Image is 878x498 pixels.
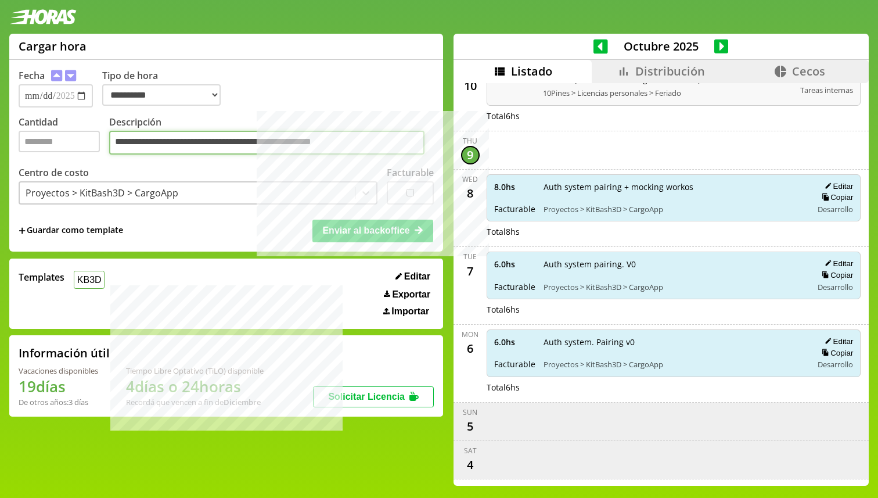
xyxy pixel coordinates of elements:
[494,281,535,292] span: Facturable
[461,261,480,280] div: 7
[544,336,805,347] span: Auth system. Pairing v0
[19,345,110,361] h2: Información útil
[511,63,552,79] span: Listado
[102,69,230,108] label: Tipo de hora
[19,224,123,237] span: +Guardar como template
[224,397,261,407] b: Diciembre
[126,366,264,376] div: Tiempo Libre Optativo (TiLO) disponible
[387,166,434,179] label: Facturable
[494,259,535,270] span: 6.0 hs
[391,306,429,317] span: Importar
[494,181,535,192] span: 8.0 hs
[487,382,861,393] div: Total 6 hs
[19,366,98,376] div: Vacaciones disponibles
[544,359,805,370] span: Proyectos > KitBash3D > CargoApp
[19,38,87,54] h1: Cargar hora
[544,181,805,192] span: Auth system pairing + mocking workos
[102,84,221,106] select: Tipo de hora
[608,38,714,54] span: Octubre 2025
[19,116,109,158] label: Cantidad
[818,270,853,280] button: Copiar
[543,88,793,98] span: 10Pines > Licencias personales > Feriado
[9,9,77,24] img: logotipo
[19,69,45,82] label: Fecha
[392,289,430,300] span: Exportar
[821,181,853,191] button: Editar
[818,204,853,214] span: Desarrollo
[821,259,853,268] button: Editar
[19,131,100,152] input: Cantidad
[328,392,405,402] span: Solicitar Licencia
[26,187,178,199] div: Proyectos > KitBash3D > CargoApp
[380,289,434,300] button: Exportar
[487,110,861,121] div: Total 6 hs
[818,192,853,202] button: Copiar
[494,203,535,214] span: Facturable
[19,224,26,237] span: +
[109,131,424,155] textarea: Descripción
[126,376,264,397] h1: 4 días o 24 horas
[463,136,477,146] div: Thu
[461,184,480,203] div: 8
[800,85,853,95] span: Tareas internas
[487,226,861,237] div: Total 8 hs
[487,304,861,315] div: Total 6 hs
[818,359,853,370] span: Desarrollo
[109,116,434,158] label: Descripción
[462,174,478,184] div: Wed
[821,336,853,346] button: Editar
[461,146,480,164] div: 9
[461,456,480,474] div: 4
[454,83,869,484] div: scrollable content
[494,359,535,370] span: Facturable
[463,252,477,261] div: Tue
[74,271,105,289] button: KB3D
[792,63,825,79] span: Cecos
[463,407,477,417] div: Sun
[461,417,480,436] div: 5
[19,397,98,407] div: De otros años: 3 días
[466,484,475,494] div: Fri
[544,259,805,270] span: Auth system pairing. V0
[404,271,430,282] span: Editar
[19,166,89,179] label: Centro de costo
[464,446,477,456] div: Sat
[19,376,98,397] h1: 19 días
[544,282,805,292] span: Proyectos > KitBash3D > CargoApp
[461,77,480,95] div: 10
[313,386,434,407] button: Solicitar Licencia
[312,220,433,242] button: Enviar al backoffice
[635,63,705,79] span: Distribución
[818,348,853,358] button: Copiar
[126,397,264,407] div: Recordá que vencen a fin de
[322,225,409,235] span: Enviar al backoffice
[462,329,478,339] div: Mon
[818,282,853,292] span: Desarrollo
[494,336,535,347] span: 6.0 hs
[461,339,480,358] div: 6
[392,271,434,282] button: Editar
[19,271,64,284] span: Templates
[544,204,805,214] span: Proyectos > KitBash3D > CargoApp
